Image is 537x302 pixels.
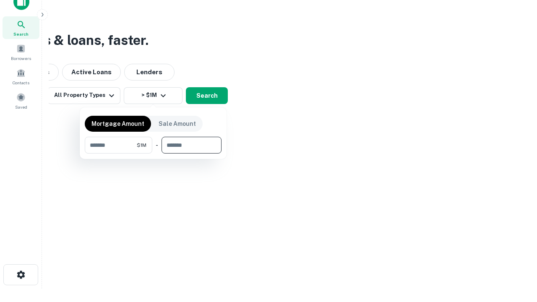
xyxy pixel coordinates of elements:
[495,235,537,275] iframe: Chat Widget
[159,119,196,128] p: Sale Amount
[91,119,144,128] p: Mortgage Amount
[137,141,146,149] span: $1M
[156,137,158,154] div: -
